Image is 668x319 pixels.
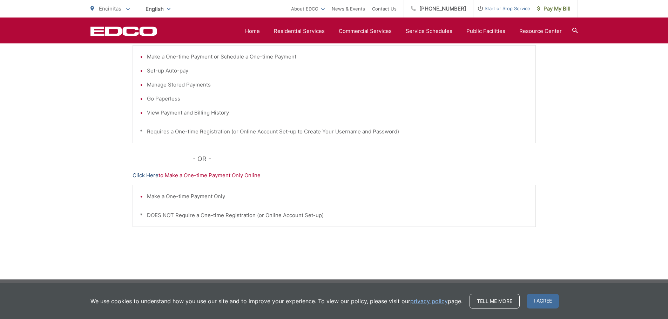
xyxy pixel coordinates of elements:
[339,27,392,35] a: Commercial Services
[372,5,397,13] a: Contact Us
[147,192,528,201] li: Make a One-time Payment Only
[133,171,158,180] a: Click Here
[245,27,260,35] a: Home
[90,26,157,36] a: EDCD logo. Return to the homepage.
[274,27,325,35] a: Residential Services
[147,81,528,89] li: Manage Stored Payments
[527,294,559,308] span: I agree
[466,27,505,35] a: Public Facilities
[537,5,571,13] span: Pay My Bill
[147,53,528,61] li: Make a One-time Payment or Schedule a One-time Payment
[147,109,528,117] li: View Payment and Billing History
[140,211,528,220] p: * DOES NOT Require a One-time Registration (or Online Account Set-up)
[140,3,176,15] span: English
[410,297,448,305] a: privacy policy
[90,297,463,305] p: We use cookies to understand how you use our site and to improve your experience. To view our pol...
[147,67,528,75] li: Set-up Auto-pay
[406,27,452,35] a: Service Schedules
[99,5,121,12] span: Encinitas
[147,95,528,103] li: Go Paperless
[519,27,562,35] a: Resource Center
[291,5,325,13] a: About EDCO
[140,127,528,136] p: * Requires a One-time Registration (or Online Account Set-up to Create Your Username and Password)
[133,171,536,180] p: to Make a One-time Payment Only Online
[193,154,536,164] p: - OR -
[470,294,520,308] a: Tell me more
[332,5,365,13] a: News & Events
